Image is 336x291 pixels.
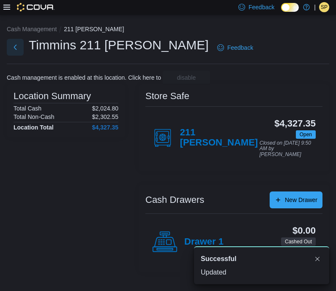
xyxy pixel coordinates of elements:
[92,113,118,120] p: $2,302.55
[201,267,322,278] div: Updated
[14,113,55,120] h6: Total Non-Cash
[7,74,161,81] p: Cash management is enabled at this location. Click here to
[17,3,55,11] img: Cova
[14,91,91,101] h3: Location Summary
[92,124,118,131] h4: $4,327.35
[312,254,322,264] button: Dismiss toast
[145,195,204,205] h3: Cash Drawers
[214,39,257,56] a: Feedback
[201,254,322,264] div: Notification
[314,2,316,12] p: |
[184,237,224,248] h4: Drawer 1
[177,73,196,82] span: disable
[270,191,322,208] button: New Drawer
[319,2,329,12] div: Sarah Pieterse
[281,3,299,12] input: Dark Mode
[163,71,210,84] button: disable
[29,37,209,54] h1: Timmins 211 [PERSON_NAME]
[300,131,312,138] span: Open
[285,196,317,204] span: New Drawer
[285,238,312,245] span: Cashed Out
[92,105,118,112] p: $2,024.80
[227,43,253,52] span: Feedback
[7,39,24,56] button: Next
[14,105,41,112] h6: Total Cash
[296,130,316,139] span: Open
[274,119,316,129] h3: $4,327.35
[64,26,124,32] button: 211 [PERSON_NAME]
[321,2,328,12] span: SP
[260,140,316,158] p: Closed on [DATE] 9:50 AM by [PERSON_NAME]
[292,226,316,236] h3: $0.00
[145,91,189,101] h3: Store Safe
[180,127,260,148] h4: 211 [PERSON_NAME]
[14,124,54,131] h4: Location Total
[281,237,316,246] span: Cashed Out
[201,254,236,264] span: Successful
[7,25,329,35] nav: An example of EuiBreadcrumbs
[249,3,274,11] span: Feedback
[7,26,57,32] button: Cash Management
